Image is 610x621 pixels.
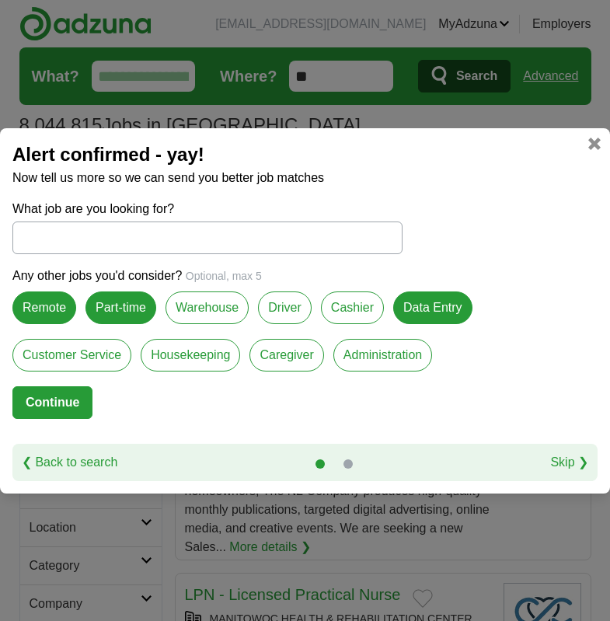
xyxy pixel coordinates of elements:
p: Any other jobs you'd consider? [12,267,598,285]
label: Part-time [85,291,156,324]
p: Now tell us more so we can send you better job matches [12,169,598,187]
label: Caregiver [249,339,323,372]
label: Warehouse [166,291,249,324]
label: Driver [258,291,312,324]
label: Cashier [321,291,384,324]
label: Data Entry [393,291,472,324]
button: Continue [12,386,92,419]
label: Administration [333,339,432,372]
span: Optional, max 5 [186,270,262,282]
label: Housekeeping [141,339,240,372]
label: Customer Service [12,339,131,372]
a: ❮ Back to search [22,453,117,472]
h2: Alert confirmed - yay! [12,141,598,169]
label: What job are you looking for? [12,200,403,218]
a: Skip ❯ [550,453,588,472]
label: Remote [12,291,76,324]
